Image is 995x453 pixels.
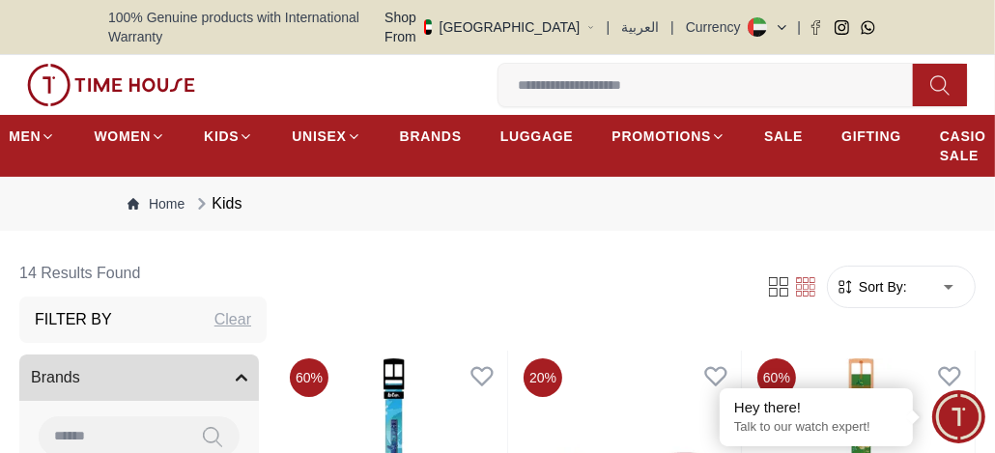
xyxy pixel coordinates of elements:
span: LUGGAGE [500,127,574,146]
button: Shop From[GEOGRAPHIC_DATA] [384,8,594,46]
a: PROMOTIONS [611,119,725,154]
p: Talk to our watch expert! [734,419,898,436]
span: MEN [9,127,41,146]
span: 60 % [757,358,796,397]
span: WOMEN [94,127,151,146]
div: Currency [686,17,749,37]
h3: Filter By [35,308,112,331]
span: Sort By: [855,277,907,297]
div: Kids [192,192,242,215]
span: PROMOTIONS [611,127,711,146]
div: Hey there! [734,398,898,417]
span: SALE [764,127,803,146]
span: 100% Genuine products with International Warranty [108,8,384,46]
span: UNISEX [292,127,346,146]
a: SALE [764,119,803,154]
a: Home [128,194,185,213]
div: Clear [214,308,251,331]
a: UNISEX [292,119,360,154]
span: 60 % [290,358,328,397]
button: Brands [19,354,259,401]
a: Whatsapp [861,20,875,35]
a: Facebook [809,20,823,35]
span: GIFTING [841,127,901,146]
a: BRANDS [400,119,462,154]
button: Sort By: [836,277,907,297]
a: Instagram [835,20,849,35]
span: | [607,17,611,37]
span: | [797,17,801,37]
span: | [670,17,674,37]
nav: Breadcrumb [108,177,887,231]
span: BRANDS [400,127,462,146]
a: WOMEN [94,119,165,154]
a: GIFTING [841,119,901,154]
img: United Arab Emirates [424,19,432,35]
img: ... [27,64,195,106]
a: LUGGAGE [500,119,574,154]
span: Brands [31,366,80,389]
div: Chat Widget [932,390,985,443]
span: 20 % [524,358,562,397]
button: العربية [621,17,659,37]
span: KIDS [204,127,239,146]
h6: 14 Results Found [19,250,267,297]
a: KIDS [204,119,253,154]
span: CASIO SALE [940,127,986,165]
a: MEN [9,119,55,154]
a: CASIO SALE [940,119,986,173]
